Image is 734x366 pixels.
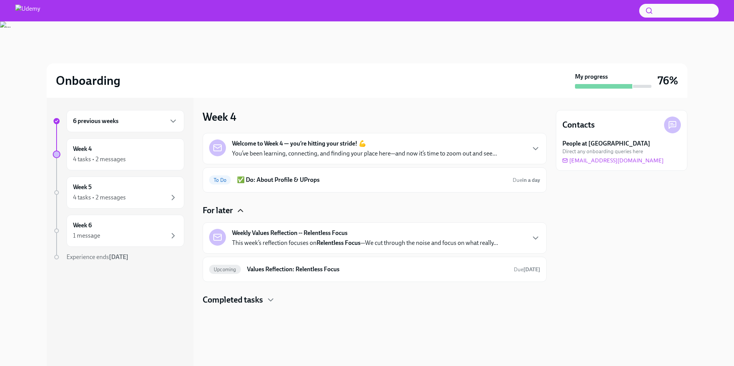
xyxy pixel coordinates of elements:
span: Experience ends [67,253,128,261]
h4: For later [203,205,233,216]
h4: Completed tasks [203,294,263,306]
a: Week 54 tasks • 2 messages [53,177,184,209]
h6: ✅ Do: About Profile & UProps [237,176,507,184]
span: September 6th, 2025 17:00 [513,177,540,184]
h3: Week 4 [203,110,236,124]
h6: Week 4 [73,145,92,153]
h6: Values Reflection: Relentless Focus [247,265,508,274]
span: Due [514,266,540,273]
a: Week 61 message [53,215,184,247]
strong: [DATE] [109,253,128,261]
a: To Do✅ Do: About Profile & UPropsDuein a day [209,174,540,186]
img: Udemy [15,5,40,17]
a: [EMAIL_ADDRESS][DOMAIN_NAME] [562,157,664,164]
h2: Onboarding [56,73,120,88]
strong: in a day [522,177,540,183]
strong: [DATE] [523,266,540,273]
a: Week 44 tasks • 2 messages [53,138,184,170]
span: Due [513,177,540,183]
strong: Welcome to Week 4 — you’re hitting your stride! 💪 [232,139,366,148]
div: 4 tasks • 2 messages [73,155,126,164]
div: Completed tasks [203,294,547,306]
h6: Week 6 [73,221,92,230]
strong: People at [GEOGRAPHIC_DATA] [562,139,650,148]
div: 6 previous weeks [67,110,184,132]
p: This week’s reflection focuses on —We cut through the noise and focus on what really... [232,239,498,247]
div: 4 tasks • 2 messages [73,193,126,202]
a: UpcomingValues Reflection: Relentless FocusDue[DATE] [209,263,540,275]
strong: My progress [575,73,608,81]
h3: 76% [658,74,678,87]
p: You’ve been learning, connecting, and finding your place here—and now it’s time to zoom out and s... [232,149,497,158]
strong: Weekly Values Reflection -- Relentless Focus [232,229,348,237]
h6: 6 previous weeks [73,117,119,125]
span: September 8th, 2025 17:00 [514,266,540,273]
div: For later [203,205,547,216]
span: To Do [209,177,231,183]
div: 1 message [73,232,100,240]
span: Upcoming [209,267,241,272]
h4: Contacts [562,119,595,131]
h6: Week 5 [73,183,92,191]
span: Direct any onboarding queries here [562,148,643,155]
strong: Relentless Focus [317,239,361,246]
